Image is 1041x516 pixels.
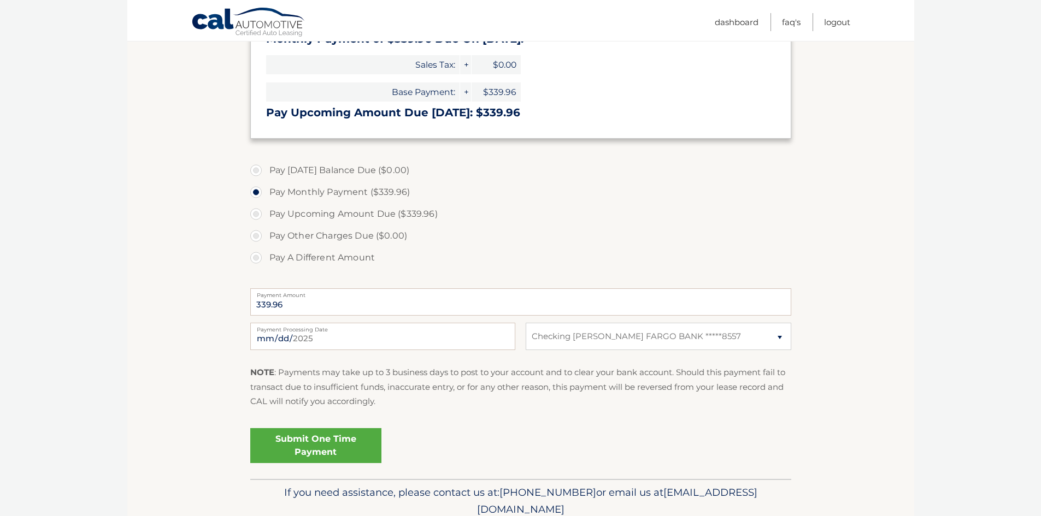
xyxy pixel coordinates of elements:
[250,323,515,331] label: Payment Processing Date
[472,55,521,74] span: $0.00
[250,203,791,225] label: Pay Upcoming Amount Due ($339.96)
[250,365,791,408] p: : Payments may take up to 3 business days to post to your account and to clear your bank account....
[250,428,381,463] a: Submit One Time Payment
[250,159,791,181] label: Pay [DATE] Balance Due ($0.00)
[266,106,775,120] h3: Pay Upcoming Amount Due [DATE]: $339.96
[824,13,850,31] a: Logout
[715,13,758,31] a: Dashboard
[782,13,801,31] a: FAQ's
[266,82,460,102] span: Base Payment:
[250,323,515,350] input: Payment Date
[460,82,471,102] span: +
[250,247,791,269] label: Pay A Different Amount
[250,225,791,247] label: Pay Other Charges Due ($0.00)
[191,7,306,39] a: Cal Automotive
[266,55,460,74] span: Sales Tax:
[472,82,521,102] span: $339.96
[250,288,791,316] input: Payment Amount
[250,181,791,203] label: Pay Monthly Payment ($339.96)
[499,486,596,499] span: [PHONE_NUMBER]
[460,55,471,74] span: +
[250,288,791,297] label: Payment Amount
[250,367,274,377] strong: NOTE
